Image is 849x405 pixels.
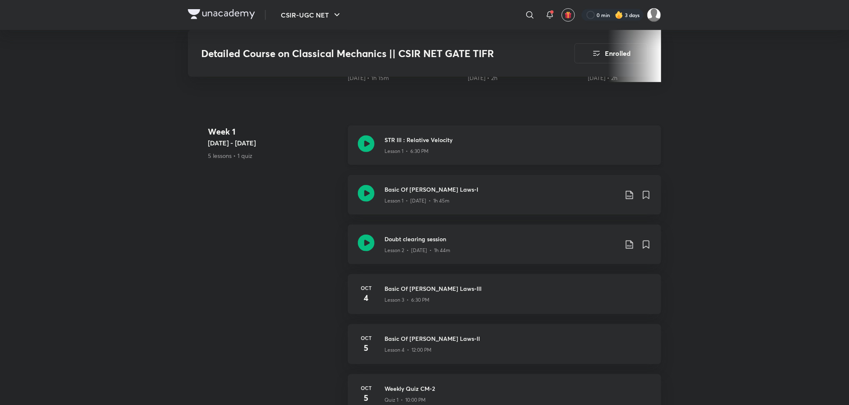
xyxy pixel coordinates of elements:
img: streak [615,11,623,19]
img: Company Logo [188,9,255,19]
p: Lesson 1 • [DATE] • 1h 45m [385,197,449,205]
div: 22nd May • 1h 15m [348,74,461,82]
div: 26th Jul • 2h [588,74,701,82]
h6: Oct [358,284,375,292]
p: Lesson 4 • 12:00 PM [385,346,432,354]
h3: Basic Of [PERSON_NAME] Laws-I [385,185,618,194]
h4: 5 [358,342,375,354]
h3: Doubt clearing session [385,235,618,243]
h3: Basic Of [PERSON_NAME] Laws-II [385,334,651,343]
h3: Weekly Quiz CM-2 [385,384,651,393]
p: Lesson 1 • 6:30 PM [385,147,429,155]
a: STR III : Relative VelocityLesson 1 • 6:30 PM [348,125,661,175]
h3: Basic Of [PERSON_NAME] Laws-III [385,284,651,293]
img: avatar [564,11,572,19]
h5: [DATE] - [DATE] [208,138,341,148]
h3: Detailed Course on Classical Mechanics || CSIR NET GATE TIFR [201,47,527,60]
h6: Oct [358,334,375,342]
h4: 5 [358,392,375,404]
h4: 4 [358,292,375,304]
p: Lesson 3 • 6:30 PM [385,296,429,304]
a: Oct4Basic Of [PERSON_NAME] Laws-IIILesson 3 • 6:30 PM [348,274,661,324]
h3: STR III : Relative Velocity [385,135,651,144]
button: Enrolled [574,43,648,63]
p: Quiz 1 • 10:00 PM [385,396,426,404]
a: Doubt clearing sessionLesson 2 • [DATE] • 1h 44m [348,225,661,274]
p: Lesson 2 • [DATE] • 1h 44m [385,247,450,254]
a: Company Logo [188,9,255,21]
img: Rai Haldar [647,8,661,22]
a: Oct5Basic Of [PERSON_NAME] Laws-IILesson 4 • 12:00 PM [348,324,661,374]
button: avatar [562,8,575,22]
p: 5 lessons • 1 quiz [208,151,341,160]
div: 25th Jul • 2h [468,74,581,82]
button: CSIR-UGC NET [276,7,347,23]
h4: Week 1 [208,125,341,138]
a: Basic Of [PERSON_NAME] Laws-ILesson 1 • [DATE] • 1h 45m [348,175,661,225]
h6: Oct [358,384,375,392]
